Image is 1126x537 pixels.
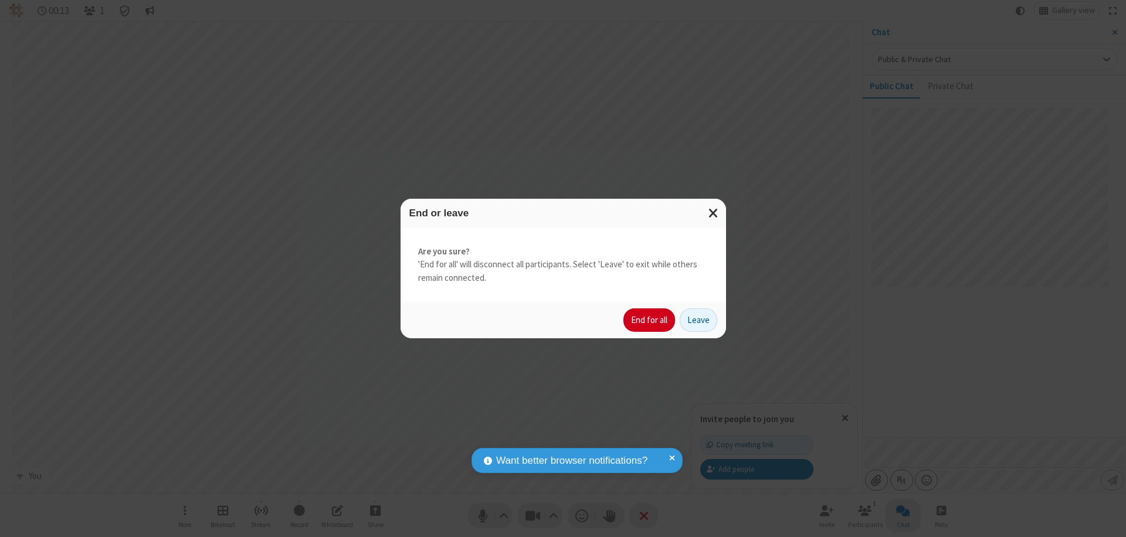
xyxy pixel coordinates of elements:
h3: End or leave [409,208,717,219]
button: End for all [623,308,675,332]
strong: Are you sure? [418,245,708,259]
button: Leave [680,308,717,332]
div: 'End for all' will disconnect all participants. Select 'Leave' to exit while others remain connec... [401,227,726,303]
span: Want better browser notifications? [496,453,647,468]
button: Close modal [701,199,726,227]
